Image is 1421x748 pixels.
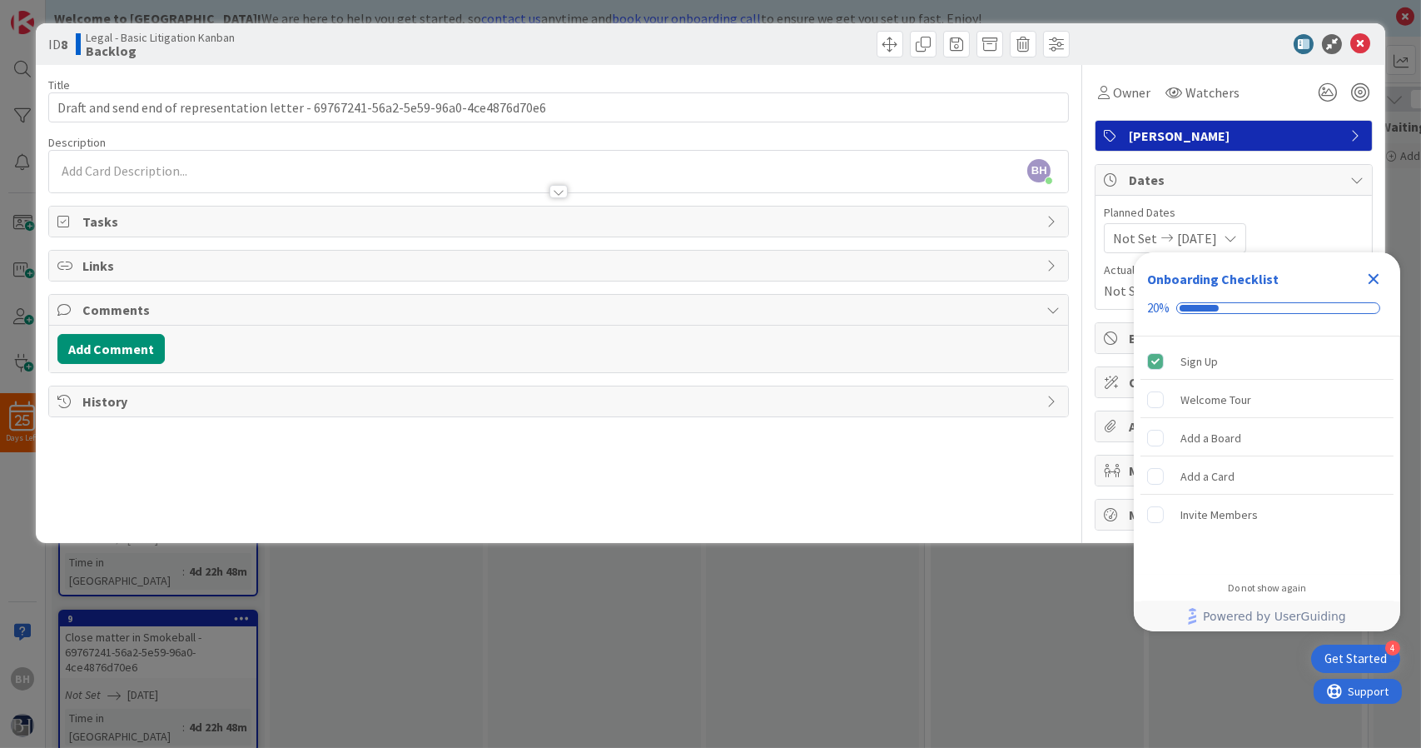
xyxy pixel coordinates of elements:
[1129,461,1342,481] span: Mirrors
[1027,159,1051,182] span: BH
[48,34,67,54] span: ID
[1129,416,1342,436] span: Attachments
[1385,641,1400,656] div: 4
[1140,381,1394,418] div: Welcome Tour is incomplete.
[1180,505,1258,525] div: Invite Members
[1360,266,1387,292] div: Close Checklist
[1147,269,1279,289] div: Onboarding Checklist
[57,334,165,364] button: Add Comment
[1140,496,1394,533] div: Invite Members is incomplete.
[82,212,1039,232] span: Tasks
[48,135,106,150] span: Description
[1140,343,1394,380] div: Sign Up is complete.
[1180,352,1218,372] div: Sign Up
[1177,228,1217,248] span: [DATE]
[1104,204,1364,222] span: Planned Dates
[1129,328,1342,348] span: Block
[1147,301,1170,316] div: 20%
[1129,170,1342,190] span: Dates
[61,36,67,52] b: 8
[1185,82,1240,102] span: Watchers
[1104,281,1192,301] span: Not Started Yet
[82,300,1039,320] span: Comments
[1129,372,1342,392] span: Custom Fields
[1180,428,1241,448] div: Add a Board
[86,31,235,44] span: Legal - Basic Litigation Kanban
[1180,466,1235,486] div: Add a Card
[1203,606,1346,626] span: Powered by UserGuiding
[1180,390,1251,410] div: Welcome Tour
[1134,337,1400,571] div: Checklist items
[1140,420,1394,456] div: Add a Board is incomplete.
[1311,645,1400,673] div: Open Get Started checklist, remaining modules: 4
[1228,581,1306,595] div: Do not show again
[1134,601,1400,631] div: Footer
[35,2,76,22] span: Support
[1113,82,1150,102] span: Owner
[82,256,1039,276] span: Links
[1129,126,1342,146] span: [PERSON_NAME]
[82,391,1039,411] span: History
[48,77,70,92] label: Title
[86,44,235,57] b: Backlog
[1129,505,1342,525] span: Metrics
[1113,228,1157,248] span: Not Set
[1142,601,1392,631] a: Powered by UserGuiding
[1147,301,1387,316] div: Checklist progress: 20%
[48,92,1070,122] input: type card name here...
[1134,252,1400,631] div: Checklist Container
[1324,651,1387,667] div: Get Started
[1104,262,1364,279] span: Actual Dates
[1140,458,1394,495] div: Add a Card is incomplete.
